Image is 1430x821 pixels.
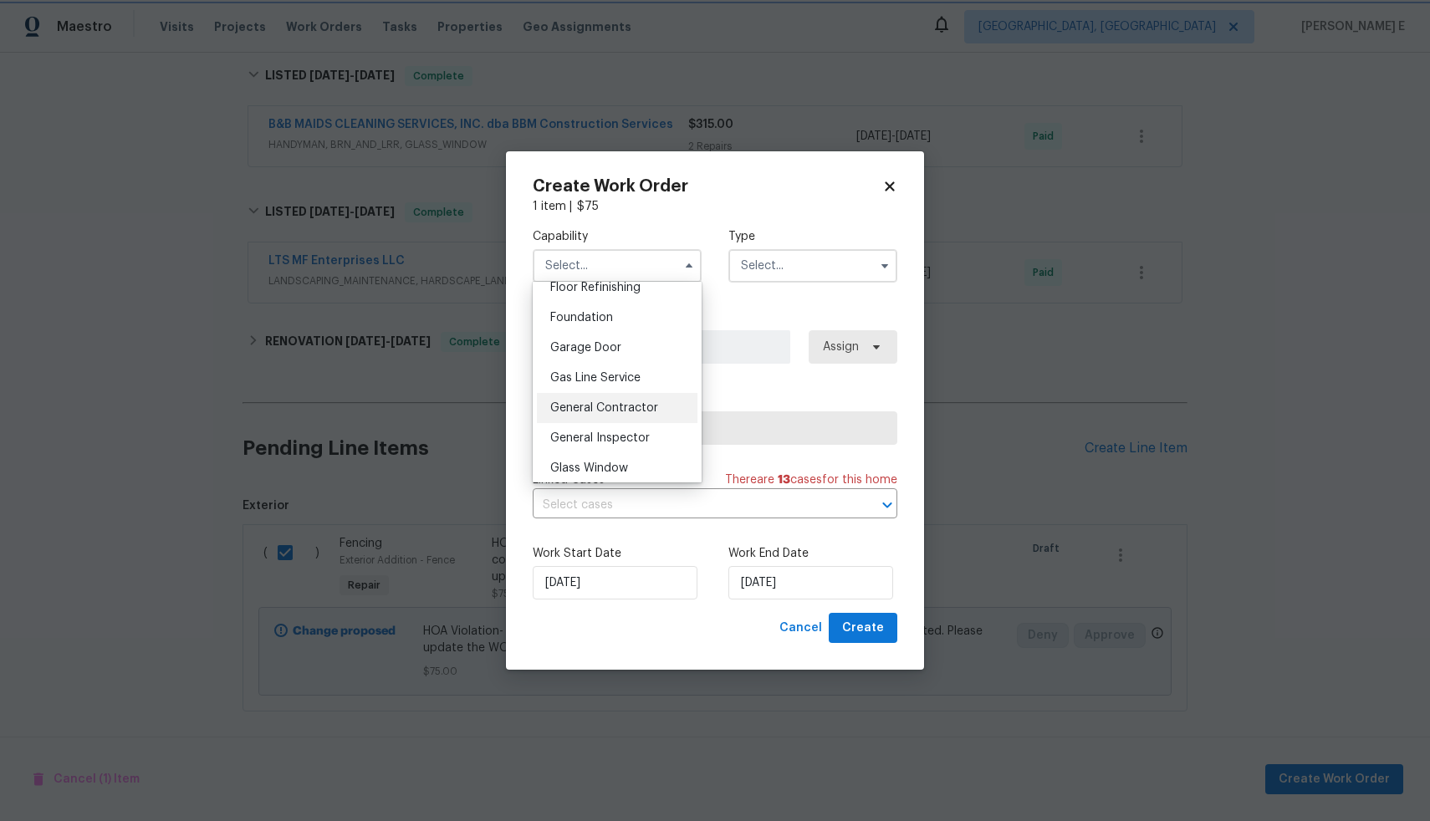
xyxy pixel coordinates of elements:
[550,372,641,384] span: Gas Line Service
[550,462,628,474] span: Glass Window
[876,493,899,517] button: Open
[533,492,850,518] input: Select cases
[842,618,884,639] span: Create
[533,198,897,215] div: 1 item |
[728,228,897,245] label: Type
[550,432,650,444] span: General Inspector
[533,309,897,326] label: Work Order Manager
[550,342,621,354] span: Garage Door
[550,312,613,324] span: Foundation
[823,339,859,355] span: Assign
[533,249,702,283] input: Select...
[550,282,641,293] span: Floor Refinishing
[577,201,599,212] span: $ 75
[550,402,658,414] span: General Contractor
[778,474,790,486] span: 13
[533,566,697,599] input: M/D/YYYY
[728,249,897,283] input: Select...
[725,472,897,488] span: There are case s for this home
[533,178,882,195] h2: Create Work Order
[679,256,699,276] button: Hide options
[779,618,822,639] span: Cancel
[728,545,897,562] label: Work End Date
[533,228,702,245] label: Capability
[773,613,829,644] button: Cancel
[728,566,893,599] input: M/D/YYYY
[533,545,702,562] label: Work Start Date
[829,613,897,644] button: Create
[547,420,883,436] span: Select trade partner
[533,390,897,407] label: Trade Partner
[875,256,895,276] button: Show options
